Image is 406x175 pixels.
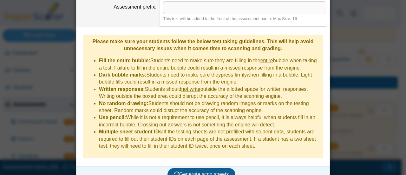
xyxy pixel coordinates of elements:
b: Use pencil: [99,115,126,120]
u: entire [260,58,273,63]
label: Assessment prefix [114,4,156,10]
li: While it is not a requirement to use pencil, it is always helpful when students fill in an incorr... [99,114,320,128]
b: No random drawing: [99,101,148,106]
li: Students should not be drawing random images or marks on the testing sheet. Random marks could di... [99,100,320,114]
b: Multiple sheet student IDs: [99,129,164,134]
b: Written responses: [99,86,145,92]
li: Students need to make sure they when filling in a bubble. Light bubble fills could result in a mi... [99,71,320,86]
li: Students need to make sure they are filling in the bubble when taking a test. Failure to fill in ... [99,57,320,71]
u: press firmly [221,72,247,77]
u: not write [181,86,200,92]
b: Fill the entire bubble: [99,58,150,63]
div: This text will be added to the front of the assessment name. Max Size: 16 [163,16,326,22]
li: If the testing sheets are not prefilled with student data, students are required to fill out thei... [99,128,320,150]
li: Students should outside the allotted space for written responses. Writing outside the boxed area ... [99,86,320,100]
b: Please make sure your students follow the below test taking guidelines. This will help avoid unne... [92,39,313,51]
b: Dark bubble marks: [99,72,146,77]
